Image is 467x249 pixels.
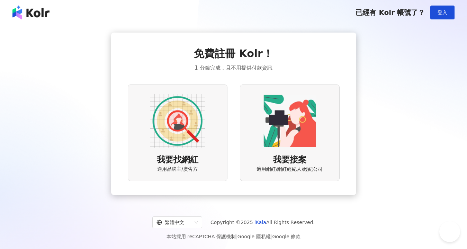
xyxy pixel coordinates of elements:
[254,220,266,225] a: iKala
[356,8,425,17] span: 已經有 Kolr 帳號了？
[156,217,192,228] div: 繁體中文
[236,234,237,239] span: |
[438,10,447,15] span: 登入
[272,234,300,239] a: Google 條款
[430,6,455,19] button: 登入
[210,218,315,226] span: Copyright © 2025 All Rights Reserved.
[195,64,272,72] span: 1 分鐘完成，且不用提供付款資訊
[257,166,323,173] span: 適用網紅/網紅經紀人/經紀公司
[157,154,198,166] span: 我要找網紅
[273,154,306,166] span: 我要接案
[439,221,460,242] iframe: Help Scout Beacon - Open
[167,232,300,241] span: 本站採用 reCAPTCHA 保護機制
[237,234,271,239] a: Google 隱私權
[150,93,205,149] img: AD identity option
[12,6,50,19] img: logo
[262,93,317,149] img: KOL identity option
[157,166,198,173] span: 適用品牌主/廣告方
[271,234,272,239] span: |
[194,46,273,61] span: 免費註冊 Kolr！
